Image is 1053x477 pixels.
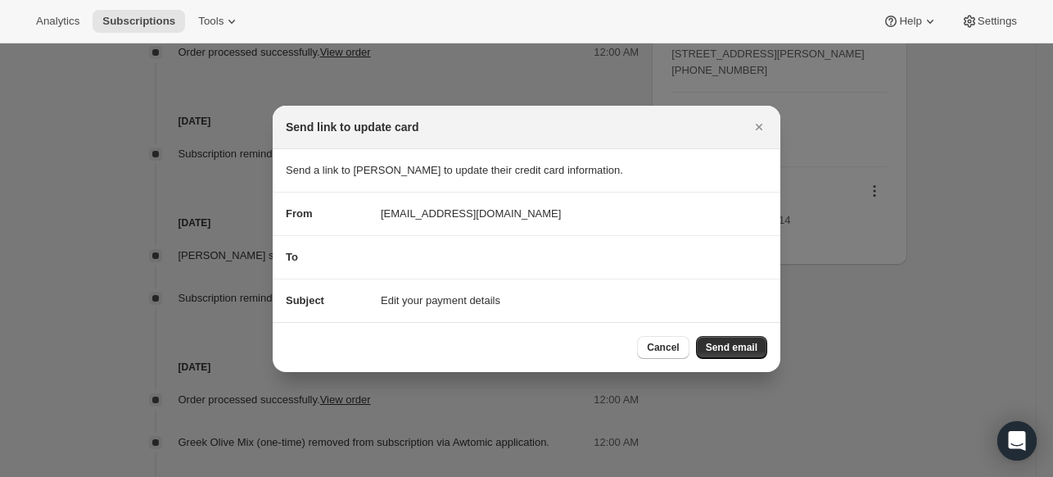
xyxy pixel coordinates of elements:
span: To [286,251,298,263]
span: [EMAIL_ADDRESS][DOMAIN_NAME] [381,206,561,222]
p: Send a link to [PERSON_NAME] to update their credit card information. [286,162,767,179]
span: Analytics [36,15,79,28]
span: Settings [978,15,1017,28]
span: Help [899,15,921,28]
span: Subject [286,294,324,307]
button: Settings [951,10,1027,33]
button: Analytics [26,10,89,33]
button: Subscriptions [93,10,185,33]
span: From [286,207,313,220]
button: Tools [188,10,250,33]
button: Close [748,116,771,139]
span: Send email [706,341,757,354]
h2: Send link to update card [286,119,419,135]
span: Tools [198,15,224,28]
button: Send email [696,336,767,359]
button: Cancel [637,336,689,359]
span: Cancel [647,341,679,354]
div: Open Intercom Messenger [997,421,1037,461]
span: Subscriptions [102,15,175,28]
button: Help [873,10,947,33]
span: Edit your payment details [381,293,500,309]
